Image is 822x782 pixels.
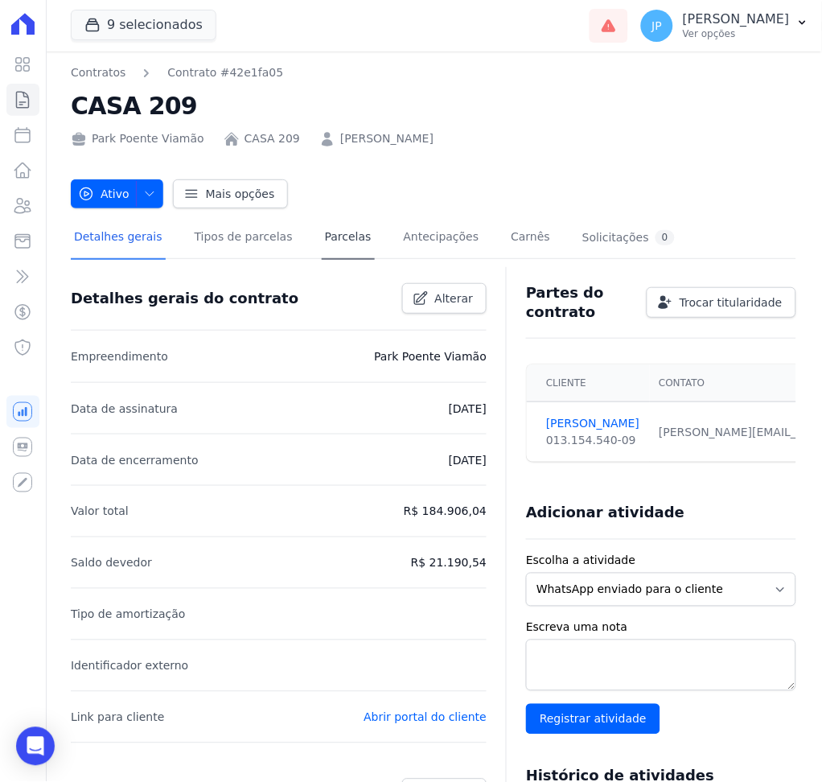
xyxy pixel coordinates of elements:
[16,727,55,766] div: Open Intercom Messenger
[173,179,289,208] a: Mais opções
[71,10,216,40] button: 9 selecionados
[628,3,822,48] button: JP [PERSON_NAME] Ver opções
[680,294,783,311] span: Trocar titularidade
[435,290,474,307] span: Alterar
[364,711,487,724] a: Abrir portal do cliente
[546,415,639,432] a: [PERSON_NAME]
[411,554,487,573] p: R$ 21.190,54
[546,432,639,449] div: 013.154.540-09
[71,217,166,260] a: Detalhes gerais
[526,704,660,735] input: Registrar atividade
[71,502,129,521] p: Valor total
[71,64,125,81] a: Contratos
[206,186,275,202] span: Mais opções
[71,130,204,147] div: Park Poente Viamão
[449,399,487,418] p: [DATE]
[71,451,199,470] p: Data de encerramento
[71,347,168,366] p: Empreendimento
[683,27,790,40] p: Ver opções
[647,287,796,318] a: Trocar titularidade
[71,656,188,676] p: Identificador externo
[71,64,796,81] nav: Breadcrumb
[71,64,283,81] nav: Breadcrumb
[340,130,434,147] a: [PERSON_NAME]
[71,399,178,418] p: Data de assinatura
[71,88,796,124] h2: CASA 209
[449,451,487,470] p: [DATE]
[526,553,796,570] label: Escolha a atividade
[71,605,186,624] p: Tipo de amortização
[167,64,283,81] a: Contrato #42e1fa05
[579,217,678,260] a: Solicitações0
[322,217,375,260] a: Parcelas
[245,130,300,147] a: CASA 209
[526,504,684,523] h3: Adicionar atividade
[683,11,790,27] p: [PERSON_NAME]
[71,554,152,573] p: Saldo devedor
[71,708,164,727] p: Link para cliente
[582,230,675,245] div: Solicitações
[652,20,663,31] span: JP
[527,364,649,402] th: Cliente
[401,217,483,260] a: Antecipações
[526,619,796,636] label: Escreva uma nota
[78,179,129,208] span: Ativo
[656,230,675,245] div: 0
[71,179,163,208] button: Ativo
[71,289,298,308] h3: Detalhes gerais do contrato
[402,283,487,314] a: Alterar
[508,217,553,260] a: Carnês
[374,347,487,366] p: Park Poente Viamão
[404,502,487,521] p: R$ 184.906,04
[526,283,634,322] h3: Partes do contrato
[191,217,296,260] a: Tipos de parcelas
